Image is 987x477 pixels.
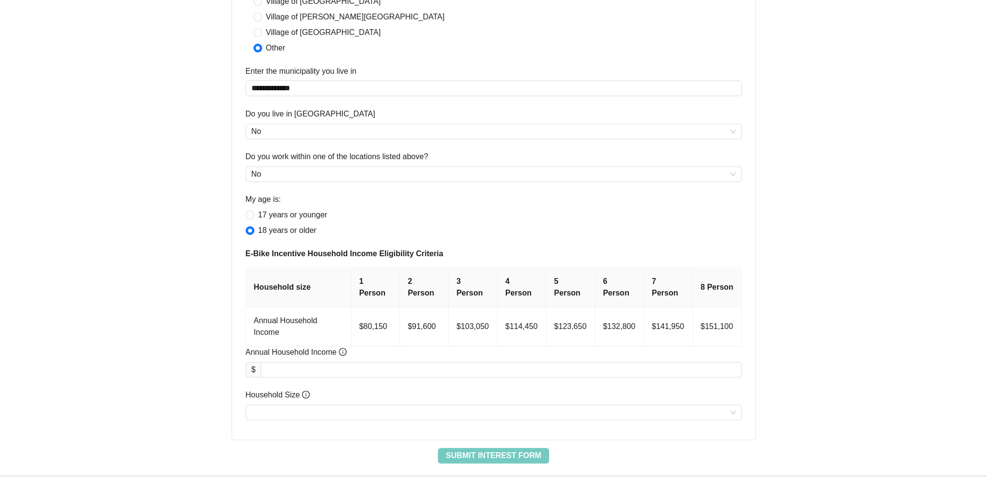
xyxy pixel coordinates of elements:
th: 3 Person [449,268,498,307]
span: Annual Household Income [246,346,347,358]
label: Enter the municipality you live in [246,66,357,77]
span: No [251,167,736,181]
td: $123,650 [546,307,595,346]
div: $ [246,362,261,378]
label: Do you live in Westchester County [246,108,375,120]
button: Submit Interest Form [438,448,549,463]
label: Do you work within one of the locations listed above? [246,151,428,163]
span: E-Bike Incentive Household Income Eligibility Criteria [246,248,742,260]
span: Household Size [246,389,310,401]
span: info-circle [339,348,347,356]
th: 5 Person [546,268,595,307]
input: Enter the municipality you live in [246,81,742,96]
th: Household size [246,268,351,307]
td: $91,600 [400,307,449,346]
th: 6 Person [595,268,644,307]
td: $141,950 [644,307,693,346]
th: 8 Person [693,268,742,307]
th: 4 Person [498,268,547,307]
td: $114,450 [498,307,547,346]
td: $103,050 [449,307,498,346]
td: $80,150 [351,307,400,346]
span: Submit Interest Form [446,450,541,461]
th: 7 Person [644,268,693,307]
span: info-circle [302,391,310,398]
span: Other [262,42,289,54]
td: $151,100 [693,307,742,346]
th: 2 Person [400,268,449,307]
span: 17 years or younger [254,209,331,221]
td: $132,800 [595,307,644,346]
span: 18 years or older [254,225,320,236]
td: Annual Household Income [246,307,351,346]
span: Village of [GEOGRAPHIC_DATA] [262,27,385,38]
span: No [251,124,736,139]
span: Village of [PERSON_NAME][GEOGRAPHIC_DATA] [262,11,449,23]
th: 1 Person [351,268,400,307]
label: My age is: [246,194,281,205]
